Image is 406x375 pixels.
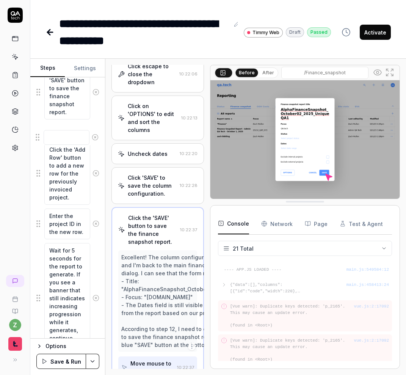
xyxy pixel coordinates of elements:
[340,213,383,234] button: Test & Agent
[180,151,198,156] time: 10:22:20
[128,150,168,158] div: Uncheck dates
[244,27,283,38] a: Timmy Web
[128,62,176,86] div: Click escape to close the dropdown
[384,66,396,78] button: Open in full screen
[224,267,389,273] pre: ---- APP.JS LOADED ----
[128,102,178,134] div: Click on 'OPTIONS' to edit and sort the columns
[252,29,279,36] span: Timmy Web
[3,290,27,302] a: Book a call with us
[90,216,102,231] button: Remove step
[286,27,304,37] div: Draft
[65,59,105,77] button: Settings
[36,243,99,354] div: Suggestions
[346,267,389,273] button: main.js:549584:12
[128,214,177,246] div: Click the 'SAVE' button to save the finance snapshot report.
[90,290,102,306] button: Remove step
[354,337,389,344] button: vue.js:2:17092
[9,319,21,331] button: z
[36,354,86,369] button: Save & Run
[128,174,177,198] div: Click 'SAVE' to save the column configuration.
[346,282,389,288] div: main.js : 458413 : 24
[179,71,198,77] time: 10:22:06
[177,365,194,370] time: 10:22:37
[6,275,24,287] a: New conversation
[36,64,99,120] div: Suggestions
[354,303,389,310] button: vue.js:2:17092
[45,342,99,351] div: Options
[30,59,65,77] button: Steps
[372,66,384,78] button: Show all interative elements
[36,142,99,205] div: Suggestions
[90,166,102,181] button: Remove step
[230,337,389,362] pre: [Vue warn]: Duplicate keys detected: 'p_2165'. This may cause an update error. (found in <Root>)
[354,337,389,344] div: vue.js : 2 : 17092
[36,208,99,240] div: Suggestions
[307,27,331,37] div: Passed
[337,25,355,40] button: View version history
[36,342,99,351] button: Options
[8,337,22,351] img: Timmy Logo
[121,253,263,349] div: Excellent! The column configuration has been saved and I'm back to the main finance snapshot crea...
[235,68,258,77] button: Before
[261,213,293,234] button: Network
[181,115,198,121] time: 10:22:13
[89,130,101,145] button: Remove step
[218,213,249,234] button: Console
[259,69,277,77] button: After
[180,227,197,232] time: 10:22:37
[360,25,391,40] button: Activate
[3,302,27,314] a: Documentation
[354,303,389,310] div: vue.js : 2 : 17092
[230,282,346,294] pre: {"data":[],"columns":[{"id":"code","width":220},{"id":"budget","width":120},{"id":"ooh","width":1...
[346,282,389,288] button: main.js:458413:24
[180,183,198,188] time: 10:22:28
[346,267,389,273] div: main.js : 549584 : 12
[90,85,102,100] button: Remove step
[305,213,328,234] button: Page
[230,303,389,328] pre: [Vue warn]: Duplicate keys detected: 'p_2165'. This may cause an update error. (found in <Root>)
[3,331,27,352] button: Timmy Logo
[210,80,400,199] img: Screenshot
